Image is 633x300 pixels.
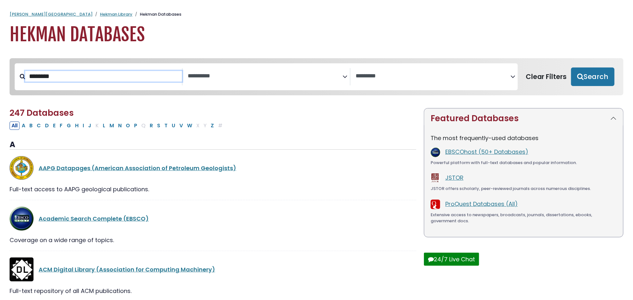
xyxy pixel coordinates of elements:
[10,11,93,17] a: [PERSON_NAME][GEOGRAPHIC_DATA]
[162,122,170,130] button: Filter Results T
[10,107,74,119] span: 247 Databases
[100,11,132,17] a: Hekman Library
[132,11,181,18] li: Hekman Databases
[65,122,73,130] button: Filter Results G
[431,212,617,224] div: Extensive access to newspapers, broadcasts, journals, dissertations, ebooks, government docs.
[155,122,162,130] button: Filter Results S
[522,67,571,86] button: Clear Filters
[185,122,194,130] button: Filter Results W
[10,185,416,193] div: Full-text access to AAPG geological publications.
[10,122,19,130] button: All
[431,134,617,142] p: The most frequently-used databases
[10,11,623,18] nav: breadcrumb
[431,160,617,166] div: Powerful platform with full-text databases and popular information.
[10,24,623,45] h1: Hekman Databases
[571,67,614,86] button: Submit for Search Results
[101,122,107,130] button: Filter Results L
[445,174,463,182] a: JSTOR
[58,122,64,130] button: Filter Results F
[39,265,215,273] a: ACM Digital Library (Association for Computing Machinery)
[86,122,93,130] button: Filter Results J
[43,122,51,130] button: Filter Results D
[108,122,116,130] button: Filter Results M
[177,122,185,130] button: Filter Results V
[20,122,27,130] button: Filter Results A
[10,236,416,244] div: Coverage on a wide range of topics.
[148,122,155,130] button: Filter Results R
[51,122,57,130] button: Filter Results E
[424,253,479,266] button: 24/7 Live Chat
[27,122,34,130] button: Filter Results B
[170,122,177,130] button: Filter Results U
[81,122,86,130] button: Filter Results I
[73,122,80,130] button: Filter Results H
[132,122,139,130] button: Filter Results P
[10,121,225,129] div: Alpha-list to filter by first letter of database name
[10,140,416,150] h3: A
[356,73,510,80] textarea: Search
[35,122,43,130] button: Filter Results C
[10,58,623,95] nav: Search filters
[431,186,617,192] div: JSTOR offers scholarly, peer-reviewed journals across numerous disciplines.
[424,108,623,129] button: Featured Databases
[10,287,416,295] div: Full-text repository of all ACM publications.
[116,122,124,130] button: Filter Results N
[188,73,343,80] textarea: Search
[445,200,518,208] a: ProQuest Databases (All)
[445,148,528,156] a: EBSCOhost (50+ Databases)
[209,122,216,130] button: Filter Results Z
[124,122,132,130] button: Filter Results O
[25,71,182,82] input: Search database by title or keyword
[39,215,149,223] a: Academic Search Complete (EBSCO)
[39,164,236,172] a: AAPG Datapages (American Association of Petroleum Geologists)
